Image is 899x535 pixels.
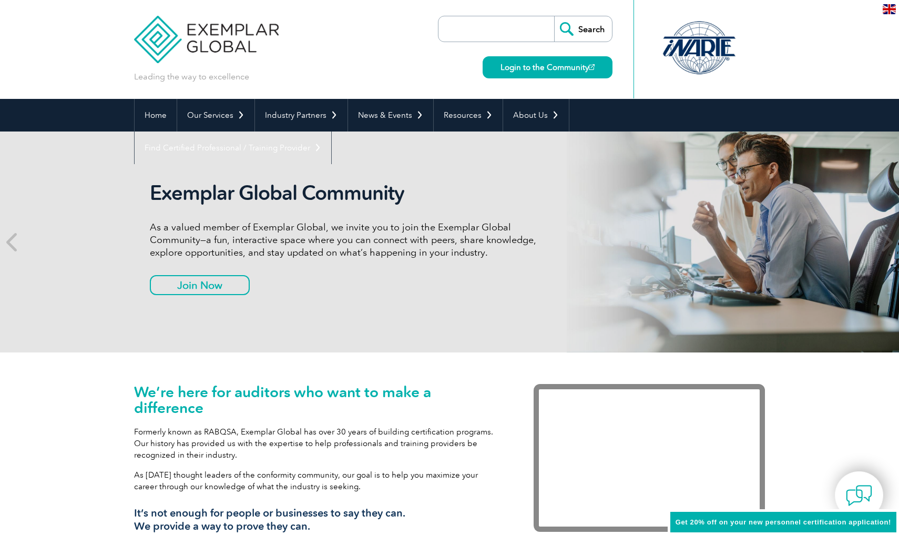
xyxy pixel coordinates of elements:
a: Join Now [150,275,250,295]
a: Our Services [177,99,254,132]
h1: We’re here for auditors who want to make a difference [134,384,502,416]
input: Search [554,16,612,42]
h2: Exemplar Global Community [150,181,544,205]
a: Find Certified Professional / Training Provider [135,132,331,164]
a: Industry Partners [255,99,348,132]
a: Login to the Community [483,56,612,78]
img: en [883,4,896,14]
a: About Us [503,99,569,132]
span: Get 20% off on your new personnel certification application! [676,518,891,526]
p: As [DATE] thought leaders of the conformity community, our goal is to help you maximize your care... [134,469,502,492]
a: Home [135,99,177,132]
h3: It’s not enough for people or businesses to say they can. We provide a way to prove they can. [134,507,502,533]
iframe: Exemplar Global: Working together to make a difference [534,384,765,532]
p: Formerly known as RABQSA, Exemplar Global has over 30 years of building certification programs. O... [134,426,502,461]
a: Resources [434,99,503,132]
img: contact-chat.png [846,482,872,509]
img: open_square.png [589,64,595,70]
p: As a valued member of Exemplar Global, we invite you to join the Exemplar Global Community—a fun,... [150,221,544,259]
a: News & Events [348,99,433,132]
p: Leading the way to excellence [134,71,249,83]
